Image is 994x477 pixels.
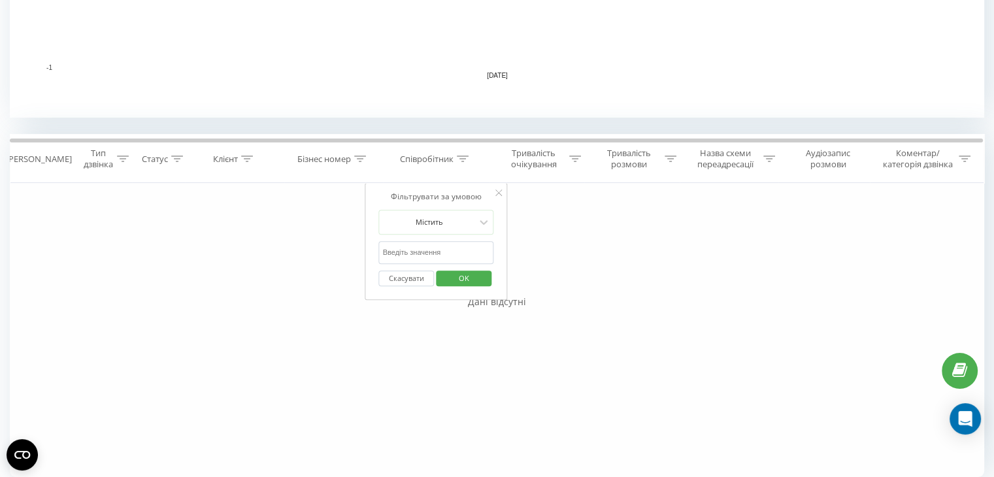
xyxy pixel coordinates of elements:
[297,154,351,165] div: Бізнес номер
[142,154,168,165] div: Статус
[379,190,494,203] div: Фільтрувати за умовою
[400,154,454,165] div: Співробітник
[82,148,113,170] div: Тип дзвінка
[379,271,435,287] button: Скасувати
[379,241,494,264] input: Введіть значення
[46,64,52,71] text: -1
[790,148,867,170] div: Аудіозапис розмови
[436,271,491,287] button: OK
[950,403,981,435] div: Open Intercom Messenger
[879,148,955,170] div: Коментар/категорія дзвінка
[7,439,38,470] button: Open CMP widget
[10,295,984,308] div: Дані відсутні
[446,268,482,288] span: OK
[691,148,760,170] div: Назва схеми переадресації
[6,154,72,165] div: [PERSON_NAME]
[501,148,567,170] div: Тривалість очікування
[596,148,661,170] div: Тривалість розмови
[487,72,508,79] text: [DATE]
[213,154,238,165] div: Клієнт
